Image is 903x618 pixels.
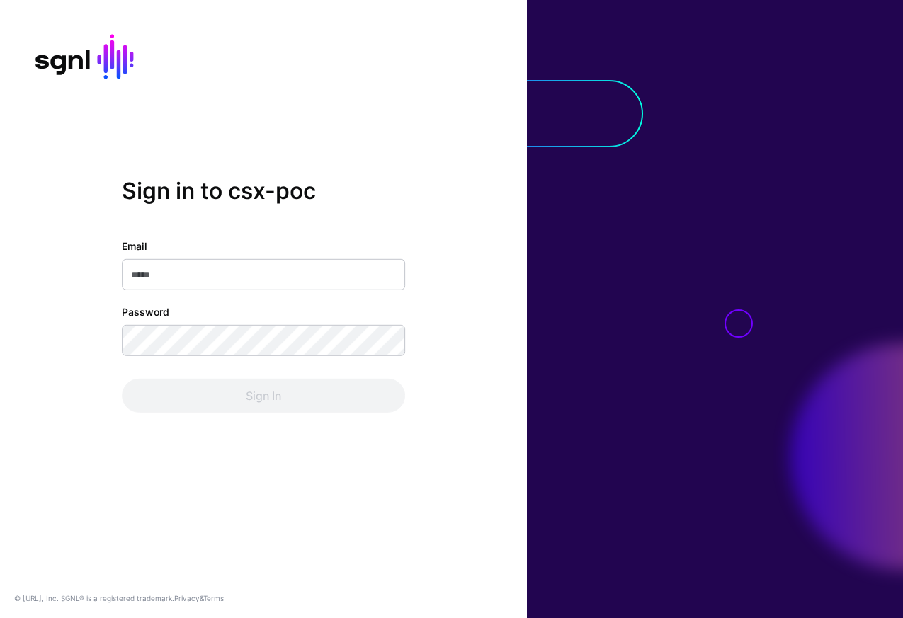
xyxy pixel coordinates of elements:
[14,593,224,604] div: © [URL], Inc. SGNL® is a registered trademark. &
[122,304,169,319] label: Password
[122,239,147,253] label: Email
[122,177,405,204] h2: Sign in to csx-poc
[203,594,224,602] a: Terms
[174,594,200,602] a: Privacy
